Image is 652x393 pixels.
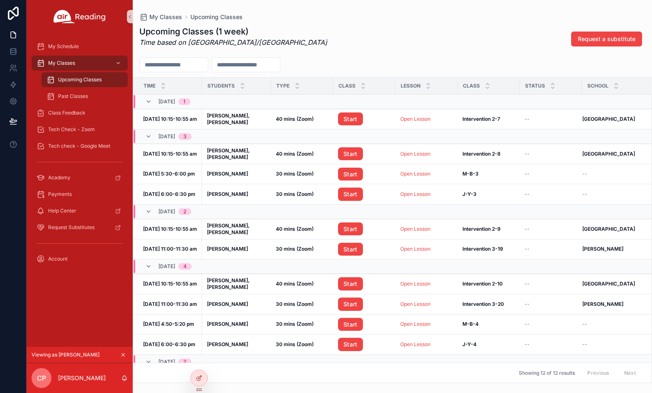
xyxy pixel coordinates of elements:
a: Open Lesson [400,341,431,347]
a: Tech check - Google Meet [32,139,128,154]
strong: Intervention 3-20 [462,301,504,307]
span: [DATE] [158,359,175,365]
a: 40 mins (Zoom) [276,281,328,287]
a: Open Lesson [400,151,453,157]
span: Class [463,83,480,89]
a: [PERSON_NAME] [207,341,266,348]
span: Payments [48,191,72,198]
a: [PERSON_NAME], [PERSON_NAME] [207,112,266,126]
span: My Classes [149,13,182,21]
a: -- [525,171,577,177]
a: My Classes [139,13,182,21]
a: Account [32,251,128,266]
strong: J-Y-4 [462,341,477,347]
a: Open Lesson [400,321,431,327]
span: Time [144,83,156,89]
span: -- [582,341,587,348]
strong: [DATE] 10:15-10:55 am [143,116,197,122]
a: [DATE] 6:00-6:30 pm [143,341,197,348]
a: Start [338,112,390,126]
strong: Intervention 2-7 [462,116,500,122]
span: Tech check - Google Meet [48,143,110,149]
a: -- [582,171,641,177]
a: M-B-4 [462,321,515,327]
div: 2 [183,359,186,365]
a: 40 mins (Zoom) [276,151,328,157]
strong: 30 mins (Zoom) [276,341,314,347]
div: 4 [183,263,187,270]
strong: [DATE] 5:30-6:00 pm [143,171,195,177]
a: [PERSON_NAME], [PERSON_NAME] [207,222,266,236]
span: [DATE] [158,133,175,140]
a: Start [338,112,363,126]
span: -- [525,226,530,232]
a: Start [338,277,390,290]
strong: Intervention 3-19 [462,246,503,252]
strong: 40 mins (Zoom) [276,151,314,157]
a: Open Lesson [400,301,453,308]
a: Tech Check - Zoom [32,122,128,137]
strong: [PERSON_NAME], [PERSON_NAME] [207,112,251,125]
span: Showing 12 of 12 results [519,370,575,376]
a: 30 mins (Zoom) [276,171,328,177]
span: Class [338,83,355,89]
a: 30 mins (Zoom) [276,246,328,252]
strong: [GEOGRAPHIC_DATA] [582,281,635,287]
span: -- [582,321,587,327]
span: -- [525,301,530,308]
a: [PERSON_NAME] [207,301,266,308]
p: [PERSON_NAME] [58,374,106,382]
span: -- [582,171,587,177]
em: Time based on [GEOGRAPHIC_DATA]/[GEOGRAPHIC_DATA] [139,38,327,46]
strong: [DATE] 4:50-5:20 pm [143,321,194,327]
span: CP [37,373,46,383]
strong: M-B-4 [462,321,479,327]
strong: 30 mins (Zoom) [276,191,314,197]
a: [DATE] 10:15-10:55 am [143,151,197,157]
a: Open Lesson [400,246,431,252]
span: Upcoming Classes [190,13,243,21]
a: Start [338,318,363,331]
span: -- [582,191,587,198]
strong: [DATE] 11:00-11:30 am [143,301,197,307]
span: Past Classes [58,93,88,100]
a: 30 mins (Zoom) [276,321,328,327]
a: [GEOGRAPHIC_DATA] [582,226,641,232]
span: My Classes [48,60,75,66]
span: Class Feedback [48,110,85,116]
strong: [PERSON_NAME], [PERSON_NAME] [207,222,251,235]
a: Open Lesson [400,116,431,122]
span: Tech Check - Zoom [48,126,95,133]
a: [DATE] 10:15-10:55 am [143,226,197,232]
a: J-Y-3 [462,191,515,198]
a: [DATE] 11:00-11:30 am [143,246,197,252]
span: My Schedule [48,43,79,50]
span: -- [525,341,530,348]
a: Start [338,277,363,290]
a: Intervention 2-7 [462,116,515,122]
a: Intervention 3-20 [462,301,515,308]
div: 3 [183,133,187,140]
span: -- [525,171,530,177]
a: [GEOGRAPHIC_DATA] [582,281,641,287]
a: J-Y-4 [462,341,515,348]
a: [PERSON_NAME], [PERSON_NAME] [207,277,266,290]
a: -- [525,191,577,198]
a: Intervention 3-19 [462,246,515,252]
a: Start [338,188,390,201]
a: Start [338,298,390,311]
strong: 30 mins (Zoom) [276,246,314,252]
a: [PERSON_NAME] [207,171,266,177]
a: Open Lesson [400,191,431,197]
span: School [587,83,608,89]
a: Request Substitutes [32,220,128,235]
a: Intervention 2-10 [462,281,515,287]
div: 1 [183,98,185,105]
span: Request a substitute [578,35,635,43]
span: Type [276,83,290,89]
a: Open Lesson [400,171,453,177]
a: Start [338,338,390,351]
